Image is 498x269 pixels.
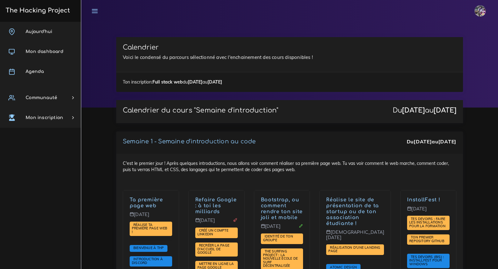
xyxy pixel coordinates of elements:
a: Identité de ton groupe [263,234,293,243]
p: [DATE] [195,218,238,228]
p: [DATE] [130,212,172,222]
strong: Full stack web [152,79,183,85]
a: Introduction à Discord [132,257,163,265]
p: [DEMOGRAPHIC_DATA][DATE] [326,230,384,245]
a: Tes devoirs (bis) : Installfest pour Windows [409,255,444,267]
a: Ta première page web [130,197,163,209]
a: Semaine 1 - Semaine d'introduction au code [123,138,256,145]
span: Identité de ton groupe [263,234,293,242]
span: Aujourd'hui [26,29,52,34]
a: Réalise ta première page web ! [132,223,167,234]
a: Refaire Google : à toi les milliards [195,197,237,214]
h3: The Hacking Project [4,7,70,14]
span: Introduction à Discord [132,257,163,265]
a: Réalise le site de présentation de ta startup ou de ton association étudiante ! [326,197,379,226]
a: Réalisation d'une landing page [328,246,380,254]
p: Voici le condensé du parcours sélectionné avec l'enchainement des cours disponibles ! [123,54,456,61]
a: Ton premier repository GitHub [409,235,446,243]
span: Ton premier repository GitHub [409,235,446,243]
a: Recréer la page d'accueil de Google [197,243,229,255]
span: Agenda [26,69,44,74]
img: eg54bupqcshyolnhdacp.jpg [475,5,486,17]
a: Bienvenue à THP [132,246,165,250]
div: Ton inscription: du au [116,72,463,92]
span: Mon inscription [26,115,63,120]
span: The Surfing Project : la nouvelle école de surf décentralisée [263,249,298,268]
span: Communauté [26,95,57,100]
strong: [DATE] [402,107,425,114]
strong: [DATE] [207,79,222,85]
strong: [DATE] [438,138,456,145]
div: Du au [407,138,456,145]
a: InstallFest ! [407,197,440,203]
p: [DATE] [261,224,303,234]
p: [DATE] [407,206,450,216]
strong: [DATE] [434,107,456,114]
a: The Surfing Project : la nouvelle école de surf décentralisée [263,249,298,268]
h3: Calendrier [123,44,456,51]
p: Calendrier du cours "Semaine d'introduction" [123,107,278,114]
a: Bootstrap, ou comment rendre ton site joli et mobile [261,197,303,220]
a: Tes devoirs : faire les installations pour la formation [409,217,447,228]
strong: [DATE] [188,79,202,85]
span: Bienvenue à THP [132,246,165,250]
div: Du au [393,107,456,114]
span: Mon dashboard [26,49,63,54]
strong: [DATE] [414,138,432,145]
a: Créé un compte LinkedIn [197,228,228,237]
